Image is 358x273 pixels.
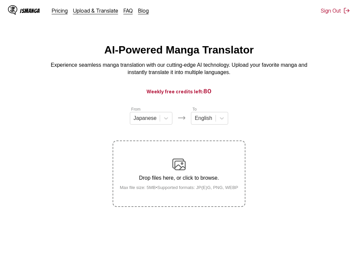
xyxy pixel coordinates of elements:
a: IsManga LogoIsManga [8,5,52,16]
button: Sign Out [321,7,350,14]
p: Experience seamless manga translation with our cutting-edge AI technology. Upload your favorite m... [46,61,312,76]
a: FAQ [124,7,133,14]
p: Drop files here, or click to browse. [115,175,244,181]
label: To [192,107,197,112]
a: Pricing [52,7,68,14]
a: Upload & Translate [73,7,118,14]
small: Max file size: 5MB • Supported formats: JP(E)G, PNG, WEBP [115,185,244,190]
img: Languages icon [178,114,186,122]
h1: AI-Powered Manga Translator [104,44,254,56]
label: From [131,107,140,112]
h3: Weekly free credits left: [16,87,342,95]
div: IsManga [20,8,40,14]
span: 80 [203,88,212,95]
img: Sign out [343,7,350,14]
img: IsManga Logo [8,5,17,15]
a: Blog [138,7,149,14]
